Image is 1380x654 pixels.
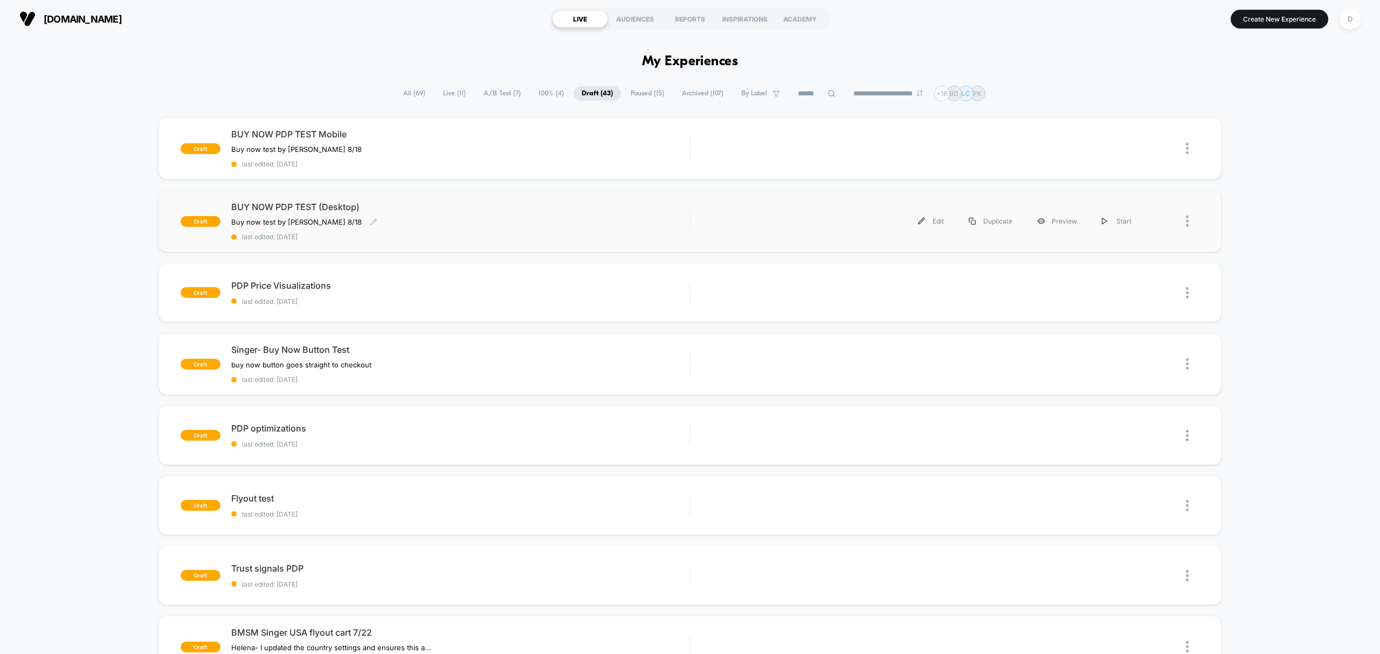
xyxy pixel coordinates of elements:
[181,642,220,652] span: draft
[231,423,689,434] span: PDP optimizations
[553,10,608,27] div: LIVE
[973,89,982,98] p: PK
[231,297,689,305] span: last edited: [DATE]
[1186,287,1189,298] img: close
[16,10,125,27] button: [DOMAIN_NAME]
[231,344,689,355] span: Singer- Buy Now Button Test
[949,89,958,98] p: BD
[530,86,572,101] span: 100% ( 4 )
[1340,9,1361,30] div: D
[181,359,220,370] span: draft
[674,86,732,101] span: Archived ( 107 )
[717,10,772,27] div: INSPIRATIONS
[772,10,827,27] div: ACADEMY
[231,233,689,241] span: last edited: [DATE]
[906,209,956,233] div: Edit
[181,287,220,298] span: draft
[969,218,976,225] img: menu
[231,580,689,588] span: last edited: [DATE]
[918,218,925,225] img: menu
[181,430,220,441] span: draft
[574,86,621,101] span: Draft ( 43 )
[181,216,220,227] span: draft
[1336,8,1364,30] button: D
[1089,209,1144,233] div: Start
[475,86,529,101] span: A/B Test ( 7 )
[1186,570,1189,581] img: close
[1186,143,1189,154] img: close
[1186,215,1189,227] img: close
[231,160,689,168] span: last edited: [DATE]
[231,563,689,574] span: Trust signals PDP
[1186,641,1189,652] img: close
[961,89,970,98] p: LC
[1025,209,1089,233] div: Preview
[623,86,672,101] span: Paused ( 15 )
[395,86,433,101] span: All ( 69 )
[231,145,362,154] span: Buy now test by [PERSON_NAME] 8/18
[231,280,689,291] span: PDP Price Visualizations
[231,129,689,140] span: BUY NOW PDP TEST Mobile
[956,209,1025,233] div: Duplicate
[1186,358,1189,370] img: close
[231,510,689,518] span: last edited: [DATE]
[1186,500,1189,511] img: close
[231,360,371,369] span: buy now button goes straight to checkout
[231,201,689,212] span: BUY NOW PDP TEST (Desktop)
[231,627,689,638] span: BMSM Singer USA flyout cart 7/22
[1102,218,1107,225] img: menu
[231,493,689,504] span: Flyout test
[19,11,36,27] img: Visually logo
[916,90,923,96] img: end
[663,10,717,27] div: REPORTS
[181,500,220,511] span: draft
[1186,430,1189,441] img: close
[741,89,767,98] span: By Label
[231,440,689,448] span: last edited: [DATE]
[181,570,220,581] span: draft
[231,218,362,226] span: Buy now test by [PERSON_NAME] 8/18
[44,13,122,25] span: [DOMAIN_NAME]
[435,86,474,101] span: Live ( 11 )
[642,54,739,69] h1: My Experiences
[608,10,663,27] div: AUDIENCES
[231,375,689,384] span: last edited: [DATE]
[934,86,950,101] div: + 18
[231,643,431,652] span: Helena- I updated the country settings and ensures this also only shows for Singer products. - Darby
[181,143,220,154] span: draft
[1231,10,1328,29] button: Create New Experience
